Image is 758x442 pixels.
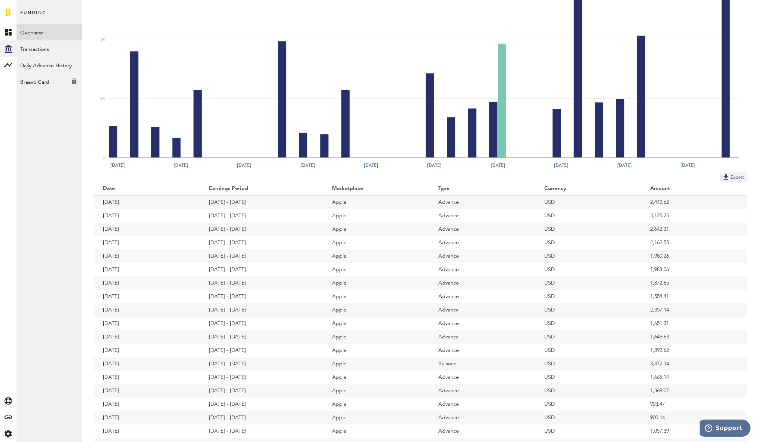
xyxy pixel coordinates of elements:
td: 2,442.62 [641,196,747,209]
td: [DATE] [94,424,200,438]
td: [DATE] [94,371,200,384]
td: [DATE] - [DATE] [200,398,323,411]
td: USD [535,424,641,438]
td: 1,554.41 [641,290,747,303]
td: 903.47 [641,398,747,411]
td: 1,988.06 [641,263,747,276]
td: Apple [323,357,429,371]
iframe: Opens a widget where you can find more information [700,420,751,438]
text: [DATE] [174,162,188,169]
text: [DATE] [554,162,568,169]
td: [DATE] [94,357,200,371]
td: Apple [323,384,429,398]
td: Advance [429,424,535,438]
td: Advance [429,196,535,209]
text: [DATE] [491,162,505,169]
text: [DATE] [110,162,125,169]
text: [DATE] [617,162,631,169]
td: [DATE] - [DATE] [200,290,323,303]
td: [DATE] [94,317,200,330]
td: USD [535,236,641,249]
td: [DATE] - [DATE] [200,222,323,236]
td: Apple [323,263,429,276]
ng-transclude: Type [438,186,450,191]
td: USD [535,290,641,303]
td: 1,651.31 [641,317,747,330]
td: 1,369.07 [641,384,747,398]
td: USD [535,398,641,411]
td: Advance [429,222,535,236]
td: USD [535,357,641,371]
text: 2K [100,97,105,101]
td: [DATE] - [DATE] [200,249,323,263]
td: Advance [429,317,535,330]
td: USD [535,249,641,263]
td: 1,057.39 [641,424,747,438]
td: [DATE] [94,222,200,236]
td: 2,162.55 [641,236,747,249]
td: [DATE] - [DATE] [200,303,323,317]
td: [DATE] - [DATE] [200,357,323,371]
td: 3,872.34 [641,357,747,371]
td: Advance [429,290,535,303]
td: Advance [429,249,535,263]
td: [DATE] - [DATE] [200,384,323,398]
td: Apple [323,398,429,411]
td: Apple [323,330,429,344]
text: 4K [100,38,105,42]
td: USD [535,317,641,330]
td: [DATE] [94,330,200,344]
td: [DATE] [94,196,200,209]
td: USD [535,384,641,398]
td: [DATE] - [DATE] [200,371,323,384]
td: Advance [429,411,535,424]
td: Apple [323,249,429,263]
td: [DATE] [94,344,200,357]
td: [DATE] [94,236,200,249]
td: Advance [429,344,535,357]
td: [DATE] [94,398,200,411]
td: [DATE] - [DATE] [200,317,323,330]
td: [DATE] - [DATE] [200,236,323,249]
td: Advance [429,236,535,249]
a: Daily Advance History [16,57,82,73]
td: USD [535,209,641,222]
td: Apple [323,424,429,438]
td: 3,125.25 [641,209,747,222]
td: 1,892.62 [641,344,747,357]
td: [DATE] - [DATE] [200,330,323,344]
ng-transclude: Currency [544,186,567,191]
td: [DATE] - [DATE] [200,344,323,357]
td: USD [535,276,641,290]
ng-transclude: Earnings Period [209,186,249,191]
td: Advance [429,384,535,398]
td: Advance [429,263,535,276]
td: Apple [323,276,429,290]
td: USD [535,344,641,357]
td: [DATE] [94,290,200,303]
td: USD [535,411,641,424]
td: Apple [323,209,429,222]
a: Overview [16,24,82,40]
td: USD [535,303,641,317]
td: [DATE] - [DATE] [200,276,323,290]
td: [DATE] [94,249,200,263]
td: [DATE] [94,303,200,317]
td: [DATE] - [DATE] [200,411,323,424]
td: [DATE] [94,276,200,290]
td: Apple [323,371,429,384]
span: Funding [20,8,46,24]
img: Export [722,173,730,181]
td: Advance [429,330,535,344]
td: 1,872.65 [641,276,747,290]
td: Apple [323,303,429,317]
td: Advance [429,371,535,384]
td: Advance [429,398,535,411]
ng-transclude: Amount [650,186,670,191]
td: Advance [429,276,535,290]
td: 1,980.26 [641,249,747,263]
text: [DATE] [301,162,315,169]
td: [DATE] [94,411,200,424]
text: [DATE] [364,162,378,169]
td: 2,642.31 [641,222,747,236]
